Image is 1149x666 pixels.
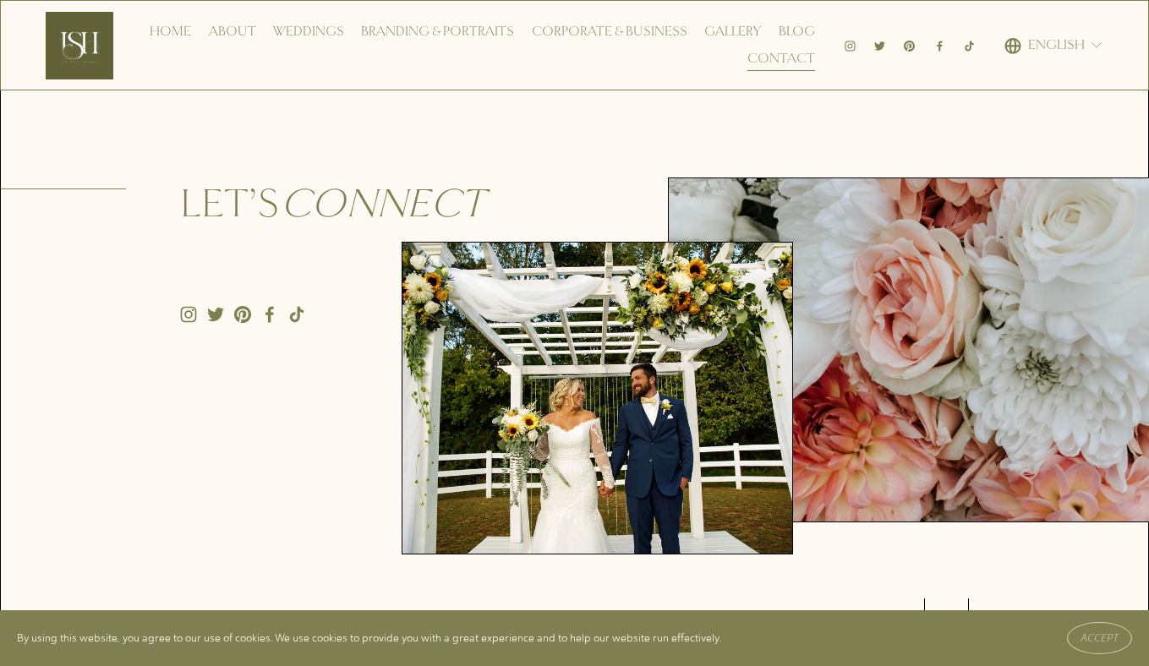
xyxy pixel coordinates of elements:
a: Blog [779,19,815,46]
a: TikTok [963,39,976,52]
a: Branding & Portraits [361,19,514,46]
button: Accept [1067,622,1132,654]
a: TikTok [288,306,305,323]
a: Weddings [273,19,344,46]
a: Instagram [844,39,856,52]
img: Ish Picturesque [46,12,113,79]
a: Home [150,19,191,46]
a: Instagram [180,306,197,323]
h2: Let’s [180,177,526,231]
a: Gallery [704,19,761,46]
a: Corporate & Business [532,19,687,46]
span: English [1028,33,1085,57]
a: Twitter [873,39,886,52]
a: Facebook [261,306,278,323]
a: About [209,19,256,46]
a: Pinterest [234,306,251,323]
a: Facebook [933,39,946,52]
em: connect [280,179,484,228]
span: Accept [1081,632,1119,644]
div: language picker [1004,32,1103,59]
a: Contact [747,46,815,73]
a: Pinterest [903,39,916,52]
a: Twitter [207,306,224,323]
p: By using this website, you agree to our use of cookies. We use cookies to provide you with a grea... [17,629,722,648]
